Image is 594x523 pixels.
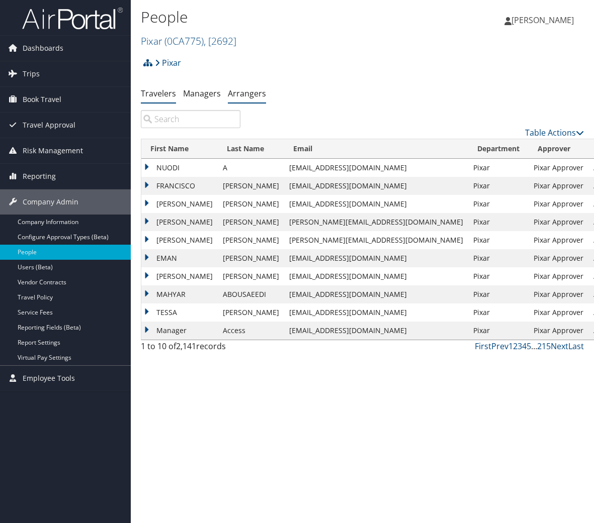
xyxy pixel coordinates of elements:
[183,88,221,99] a: Managers
[23,366,75,391] span: Employee Tools
[475,341,491,352] a: First
[141,195,218,213] td: [PERSON_NAME]
[512,15,574,26] span: [PERSON_NAME]
[141,110,240,128] input: Search
[23,61,40,86] span: Trips
[468,139,529,159] th: Department: activate to sort column ascending
[468,159,529,177] td: Pixar
[22,7,123,30] img: airportal-logo.png
[141,303,218,322] td: TESSA
[204,34,236,48] span: , [ 2692 ]
[529,322,588,340] td: Pixar Approver
[141,34,236,48] a: Pixar
[164,34,204,48] span: ( 0CA775 )
[141,267,218,285] td: [PERSON_NAME]
[531,341,537,352] span: …
[284,195,468,213] td: [EMAIL_ADDRESS][DOMAIN_NAME]
[23,164,56,189] span: Reporting
[529,159,588,177] td: Pixar Approver
[284,159,468,177] td: [EMAIL_ADDRESS][DOMAIN_NAME]
[23,189,78,215] span: Company Admin
[218,213,284,231] td: [PERSON_NAME]
[141,213,218,231] td: [PERSON_NAME]
[141,177,218,195] td: FRANCISCO
[218,177,284,195] td: [PERSON_NAME]
[522,341,527,352] a: 4
[141,340,240,357] div: 1 to 10 of records
[468,303,529,322] td: Pixar
[218,249,284,267] td: [PERSON_NAME]
[284,249,468,267] td: [EMAIL_ADDRESS][DOMAIN_NAME]
[468,231,529,249] td: Pixar
[491,341,508,352] a: Prev
[284,231,468,249] td: [PERSON_NAME][EMAIL_ADDRESS][DOMAIN_NAME]
[468,195,529,213] td: Pixar
[537,341,551,352] a: 215
[529,231,588,249] td: Pixar Approver
[284,139,468,159] th: Email: activate to sort column ascending
[551,341,568,352] a: Next
[568,341,584,352] a: Last
[141,7,436,28] h1: People
[468,267,529,285] td: Pixar
[284,267,468,285] td: [EMAIL_ADDRESS][DOMAIN_NAME]
[529,303,588,322] td: Pixar Approver
[141,285,218,303] td: MAHYAR
[468,177,529,195] td: Pixar
[218,139,284,159] th: Last Name: activate to sort column descending
[23,138,83,163] span: Risk Management
[525,127,584,138] a: Table Actions
[518,341,522,352] a: 3
[284,285,468,303] td: [EMAIL_ADDRESS][DOMAIN_NAME]
[141,322,218,340] td: Manager
[504,5,584,35] a: [PERSON_NAME]
[284,303,468,322] td: [EMAIL_ADDRESS][DOMAIN_NAME]
[218,303,284,322] td: [PERSON_NAME]
[228,88,266,99] a: Arrangers
[218,231,284,249] td: [PERSON_NAME]
[218,159,284,177] td: A
[141,249,218,267] td: EMAN
[529,213,588,231] td: Pixar Approver
[218,285,284,303] td: ABOUSAEEDI
[529,195,588,213] td: Pixar Approver
[284,177,468,195] td: [EMAIL_ADDRESS][DOMAIN_NAME]
[218,195,284,213] td: [PERSON_NAME]
[218,267,284,285] td: [PERSON_NAME]
[218,322,284,340] td: Access
[141,231,218,249] td: [PERSON_NAME]
[155,53,181,73] a: Pixar
[176,341,196,352] span: 2,141
[141,88,176,99] a: Travelers
[23,36,63,61] span: Dashboards
[529,139,588,159] th: Approver
[513,341,518,352] a: 2
[23,87,61,112] span: Book Travel
[284,213,468,231] td: [PERSON_NAME][EMAIL_ADDRESS][DOMAIN_NAME]
[141,139,218,159] th: First Name: activate to sort column ascending
[529,285,588,303] td: Pixar Approver
[468,322,529,340] td: Pixar
[529,267,588,285] td: Pixar Approver
[23,113,75,138] span: Travel Approval
[508,341,513,352] a: 1
[468,249,529,267] td: Pixar
[284,322,468,340] td: [EMAIL_ADDRESS][DOMAIN_NAME]
[529,249,588,267] td: Pixar Approver
[529,177,588,195] td: Pixar Approver
[468,213,529,231] td: Pixar
[527,341,531,352] a: 5
[141,159,218,177] td: NUODI
[468,285,529,303] td: Pixar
